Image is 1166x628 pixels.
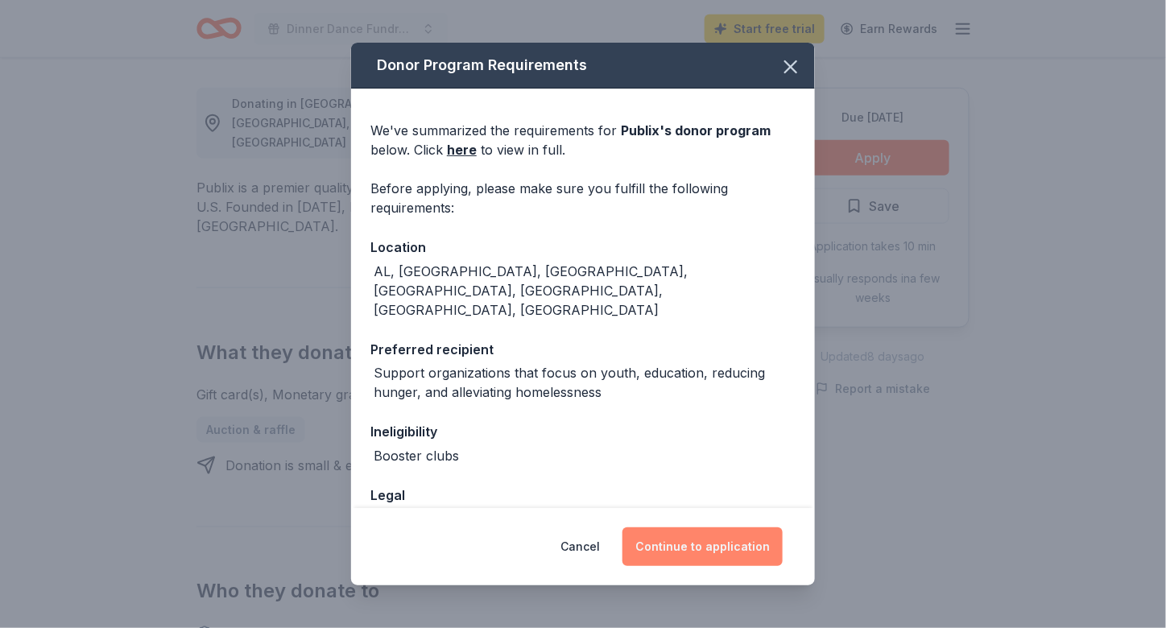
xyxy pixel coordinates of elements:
div: Ineligibility [370,421,796,442]
div: We've summarized the requirements for below. Click to view in full. [370,121,796,159]
button: Continue to application [622,527,783,566]
a: here [447,140,477,159]
span: Publix 's donor program [621,122,771,138]
div: Before applying, please make sure you fulfill the following requirements: [370,179,796,217]
div: AL, [GEOGRAPHIC_DATA], [GEOGRAPHIC_DATA], [GEOGRAPHIC_DATA], [GEOGRAPHIC_DATA], [GEOGRAPHIC_DATA]... [374,262,796,320]
div: Preferred recipient [370,339,796,360]
div: Support organizations that focus on youth, education, reducing hunger, and alleviating homelessness [374,363,796,402]
div: Legal [370,485,796,506]
button: Cancel [560,527,600,566]
div: Donor Program Requirements [351,43,815,89]
div: Booster clubs [374,446,459,465]
div: Location [370,237,796,258]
